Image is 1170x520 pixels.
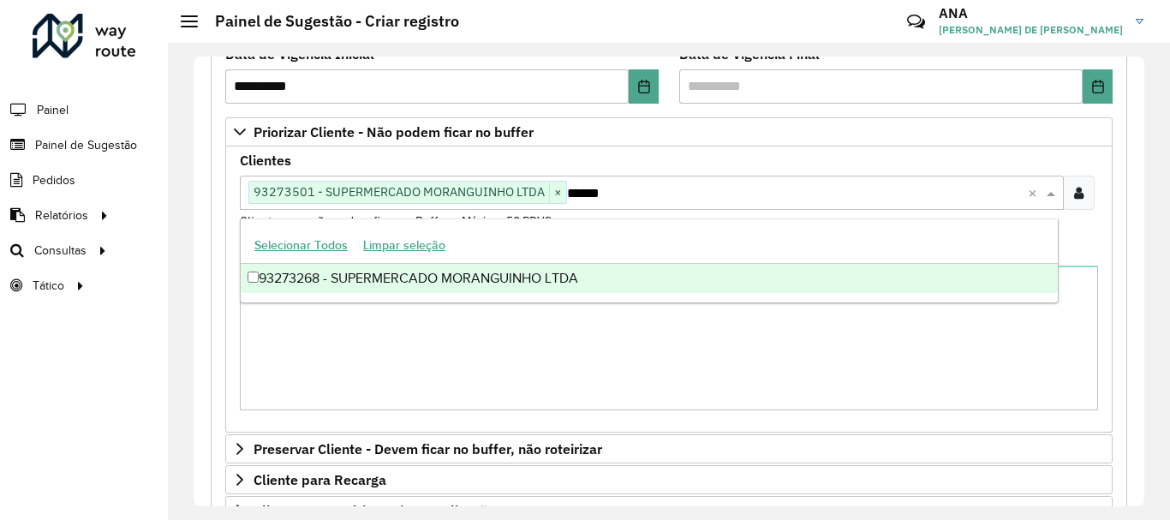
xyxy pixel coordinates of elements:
[225,117,1113,146] a: Priorizar Cliente - Não podem ficar no buffer
[33,171,75,189] span: Pedidos
[225,434,1113,463] a: Preservar Cliente - Devem ficar no buffer, não roteirizar
[240,150,291,170] label: Clientes
[33,277,64,295] span: Tático
[898,3,934,40] a: Contato Rápido
[254,442,602,456] span: Preservar Cliente - Devem ficar no buffer, não roteirizar
[1083,69,1113,104] button: Choose Date
[240,213,552,229] small: Clientes que não podem ficar no Buffer – Máximo 50 PDVS
[225,465,1113,494] a: Cliente para Recarga
[254,504,495,517] span: Cliente para Multi-CDD/Internalização
[249,182,549,202] span: 93273501 - SUPERMERCADO MORANGUINHO LTDA
[240,218,1059,303] ng-dropdown-panel: Options list
[549,182,566,203] span: ×
[35,206,88,224] span: Relatórios
[939,22,1123,38] span: [PERSON_NAME] DE [PERSON_NAME]
[1028,182,1042,203] span: Clear all
[37,101,69,119] span: Painel
[939,5,1123,21] h3: ANA
[198,12,459,31] h2: Painel de Sugestão - Criar registro
[225,146,1113,433] div: Priorizar Cliente - Não podem ficar no buffer
[35,136,137,154] span: Painel de Sugestão
[241,264,1058,293] div: 93273268 - SUPERMERCADO MORANGUINHO LTDA
[254,125,534,139] span: Priorizar Cliente - Não podem ficar no buffer
[629,69,659,104] button: Choose Date
[34,242,87,260] span: Consultas
[355,232,453,259] button: Limpar seleção
[247,232,355,259] button: Selecionar Todos
[254,473,386,487] span: Cliente para Recarga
